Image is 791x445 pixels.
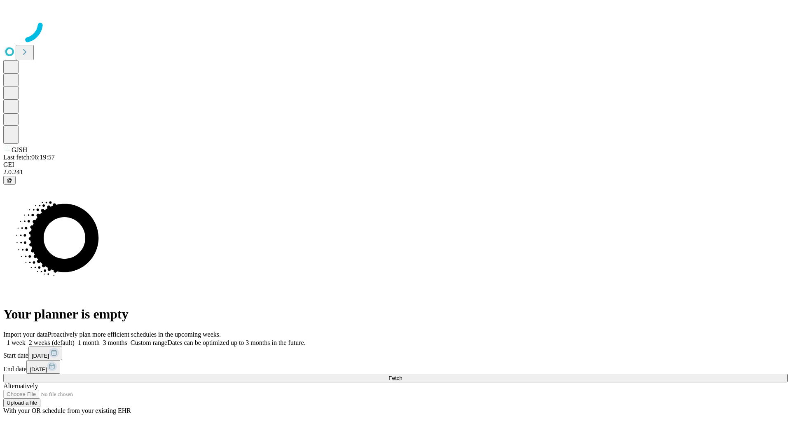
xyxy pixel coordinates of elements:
[103,339,127,346] span: 3 months
[131,339,167,346] span: Custom range
[3,176,16,185] button: @
[28,347,62,360] button: [DATE]
[48,331,221,338] span: Proactively plan more efficient schedules in the upcoming weeks.
[7,339,26,346] span: 1 week
[3,154,55,161] span: Last fetch: 06:19:57
[29,339,75,346] span: 2 weeks (default)
[3,360,788,374] div: End date
[12,146,27,153] span: GJSH
[3,161,788,169] div: GEI
[32,353,49,359] span: [DATE]
[3,407,131,414] span: With your OR schedule from your existing EHR
[26,360,60,374] button: [DATE]
[3,307,788,322] h1: Your planner is empty
[7,177,12,183] span: @
[3,382,38,389] span: Alternatively
[3,169,788,176] div: 2.0.241
[3,331,48,338] span: Import your data
[30,366,47,372] span: [DATE]
[3,347,788,360] div: Start date
[78,339,100,346] span: 1 month
[3,374,788,382] button: Fetch
[3,398,40,407] button: Upload a file
[167,339,305,346] span: Dates can be optimized up to 3 months in the future.
[388,375,402,381] span: Fetch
